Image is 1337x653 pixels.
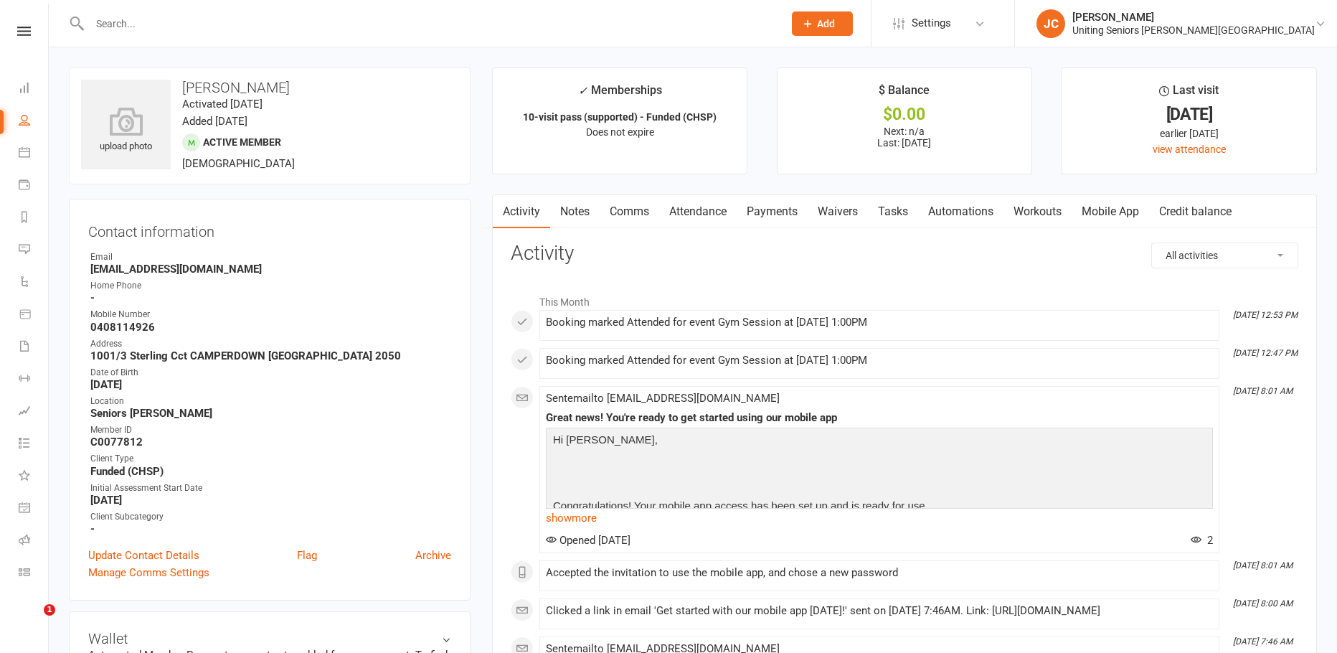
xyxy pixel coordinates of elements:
[1191,534,1213,547] span: 2
[1149,195,1242,228] a: Credit balance
[546,605,1213,617] div: Clicked a link in email 'Get started with our mobile app [DATE]!' sent on [DATE] 7:46AM. Link: [U...
[1036,9,1065,38] div: JC
[90,423,451,437] div: Member ID
[19,73,48,105] a: Dashboard
[879,81,930,107] div: $ Balance
[90,250,451,264] div: Email
[546,392,780,405] span: Sent email to [EMAIL_ADDRESS][DOMAIN_NAME]
[546,316,1213,329] div: Booking marked Attended for event Gym Session at [DATE] 1:00PM
[415,547,451,564] a: Archive
[1233,560,1293,570] i: [DATE] 8:01 AM
[182,157,295,170] span: [DEMOGRAPHIC_DATA]
[90,465,451,478] strong: Funded (CHSP)
[19,138,48,170] a: Calendar
[88,631,451,647] h3: Wallet
[1074,126,1303,141] div: earlier [DATE]
[546,354,1213,367] div: Booking marked Attended for event Gym Session at [DATE] 1:00PM
[511,243,1298,265] h3: Activity
[19,299,48,332] a: Product Sales
[600,195,659,228] a: Comms
[88,564,209,581] a: Manage Comms Settings
[182,115,247,128] time: Added [DATE]
[817,18,835,29] span: Add
[90,510,451,524] div: Client Subcategory
[90,321,451,334] strong: 0408114926
[511,287,1298,310] li: This Month
[546,412,1213,424] div: Great news! You're ready to get started using our mobile app
[90,494,451,507] strong: [DATE]
[918,195,1003,228] a: Automations
[85,14,773,34] input: Search...
[546,534,630,547] span: Opened [DATE]
[90,366,451,380] div: Date of Birth
[19,493,48,525] a: General attendance kiosk mode
[90,522,451,535] strong: -
[1072,195,1149,228] a: Mobile App
[90,263,451,276] strong: [EMAIL_ADDRESS][DOMAIN_NAME]
[1072,11,1315,24] div: [PERSON_NAME]
[912,7,951,39] span: Settings
[1233,636,1293,647] i: [DATE] 7:46 AM
[90,291,451,304] strong: -
[88,218,451,240] h3: Contact information
[808,195,868,228] a: Waivers
[790,126,1019,149] p: Next: n/a Last: [DATE]
[578,84,587,98] i: ✓
[19,170,48,202] a: Payments
[88,547,199,564] a: Update Contact Details
[578,81,662,108] div: Memberships
[549,431,1209,452] p: Hi [PERSON_NAME],
[868,195,918,228] a: Tasks
[90,407,451,420] strong: Seniors [PERSON_NAME]
[659,195,737,228] a: Attendance
[19,202,48,235] a: Reports
[90,452,451,466] div: Client Type
[493,195,550,228] a: Activity
[790,107,1019,122] div: $0.00
[19,558,48,590] a: Class kiosk mode
[19,525,48,558] a: Roll call kiosk mode
[546,567,1213,579] div: Accepted the invitation to use the mobile app, and chose a new password
[546,508,1213,528] a: show more
[90,481,451,495] div: Initial Assessment Start Date
[586,126,654,138] span: Does not expire
[90,308,451,321] div: Mobile Number
[90,378,451,391] strong: [DATE]
[1233,386,1293,396] i: [DATE] 8:01 AM
[1074,107,1303,122] div: [DATE]
[90,337,451,351] div: Address
[19,105,48,138] a: People
[1233,310,1298,320] i: [DATE] 12:53 PM
[90,349,451,362] strong: 1001/3 Sterling Cct CAMPERDOWN [GEOGRAPHIC_DATA] 2050
[523,111,717,123] strong: 10-visit pass (supported) - Funded (CHSP)
[182,98,263,111] time: Activated [DATE]
[19,461,48,493] a: What's New
[203,136,281,148] span: Active member
[1159,81,1219,107] div: Last visit
[1233,348,1298,358] i: [DATE] 12:47 PM
[90,279,451,293] div: Home Phone
[792,11,853,36] button: Add
[550,195,600,228] a: Notes
[14,604,49,639] iframe: Intercom live chat
[737,195,808,228] a: Payments
[19,396,48,428] a: Assessments
[1153,144,1226,155] a: view attendance
[81,107,171,154] div: upload photo
[90,395,451,408] div: Location
[297,547,317,564] a: Flag
[549,497,1209,518] p: Congratulations! Your mobile app access has been set up and is ready for use.
[1003,195,1072,228] a: Workouts
[90,436,451,448] strong: C0077812
[1072,24,1315,37] div: Uniting Seniors [PERSON_NAME][GEOGRAPHIC_DATA]
[44,604,55,616] span: 1
[1233,598,1293,609] i: [DATE] 8:00 AM
[81,80,458,95] h3: [PERSON_NAME]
